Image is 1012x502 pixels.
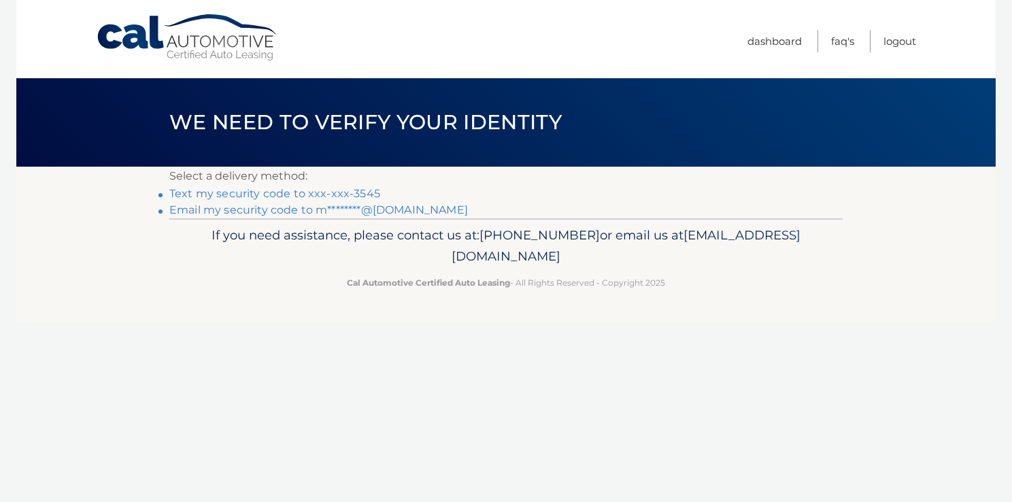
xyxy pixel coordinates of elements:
[169,187,380,200] a: Text my security code to xxx-xxx-3545
[178,275,834,290] p: - All Rights Reserved - Copyright 2025
[178,224,834,268] p: If you need assistance, please contact us at: or email us at
[831,30,854,52] a: FAQ's
[883,30,916,52] a: Logout
[169,110,562,135] span: We need to verify your identity
[169,203,468,216] a: Email my security code to m********@[DOMAIN_NAME]
[96,14,280,62] a: Cal Automotive
[747,30,802,52] a: Dashboard
[347,278,510,288] strong: Cal Automotive Certified Auto Leasing
[479,227,600,243] span: [PHONE_NUMBER]
[169,167,843,186] p: Select a delivery method:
